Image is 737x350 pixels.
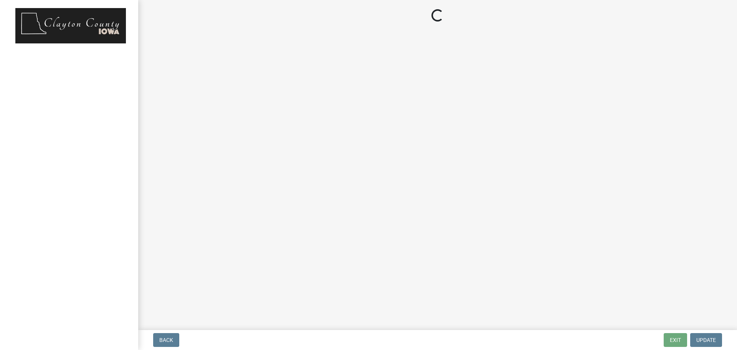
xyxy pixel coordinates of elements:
[15,8,126,43] img: Clayton County, Iowa
[696,337,716,343] span: Update
[159,337,173,343] span: Back
[153,333,179,347] button: Back
[664,333,687,347] button: Exit
[690,333,722,347] button: Update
